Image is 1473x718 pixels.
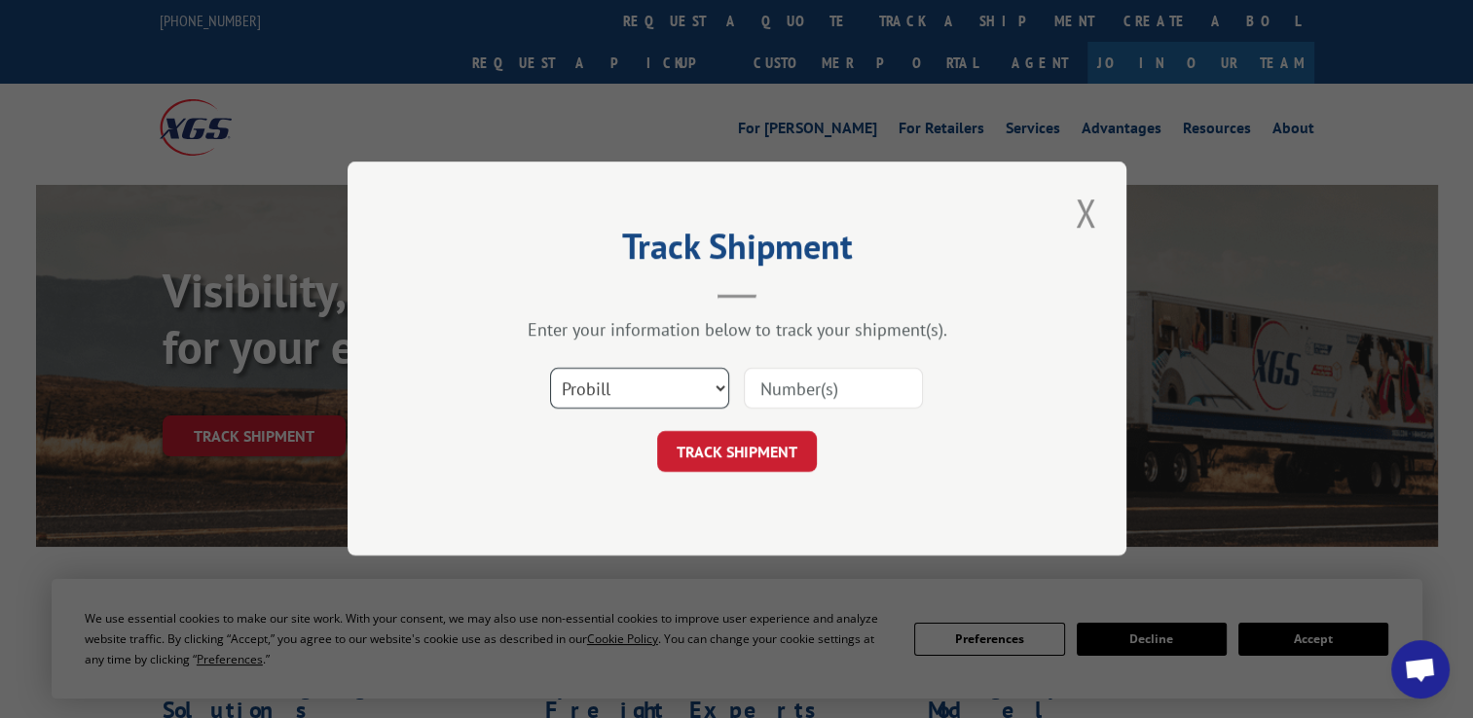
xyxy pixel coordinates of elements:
[445,233,1029,269] h2: Track Shipment
[1069,186,1102,239] button: Close modal
[1391,640,1450,699] a: Open chat
[445,319,1029,341] div: Enter your information below to track your shipment(s).
[744,369,923,410] input: Number(s)
[657,432,817,473] button: TRACK SHIPMENT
